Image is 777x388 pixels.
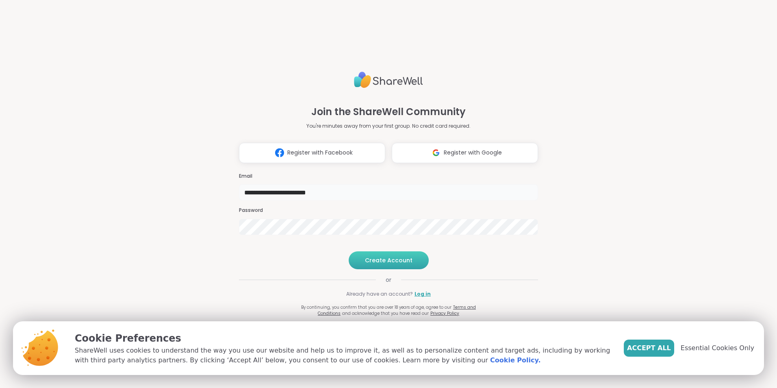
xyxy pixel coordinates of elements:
button: Accept All [624,340,674,357]
span: Register with Google [444,148,502,157]
button: Register with Facebook [239,143,385,163]
img: ShareWell Logomark [428,145,444,160]
p: Cookie Preferences [75,331,611,346]
span: Accept All [627,343,671,353]
span: or [376,276,401,284]
a: Terms and Conditions [318,304,476,316]
span: Already have an account? [346,290,413,298]
button: Create Account [349,251,429,269]
h3: Password [239,207,538,214]
p: You're minutes away from your first group. No credit card required. [306,122,471,130]
img: ShareWell Logomark [272,145,287,160]
p: ShareWell uses cookies to understand the way you use our website and help us to improve it, as we... [75,346,611,365]
span: Essential Cookies Only [681,343,754,353]
a: Log in [415,290,431,298]
span: Register with Facebook [287,148,353,157]
span: and acknowledge that you have read our [342,310,429,316]
h3: Email [239,173,538,180]
a: Cookie Policy. [490,355,540,365]
span: By continuing, you confirm that you are over 18 years of age, agree to our [301,304,451,310]
img: ShareWell Logo [354,68,423,92]
h1: Join the ShareWell Community [311,105,466,119]
span: Create Account [365,256,412,264]
a: Privacy Policy [430,310,459,316]
button: Register with Google [392,143,538,163]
